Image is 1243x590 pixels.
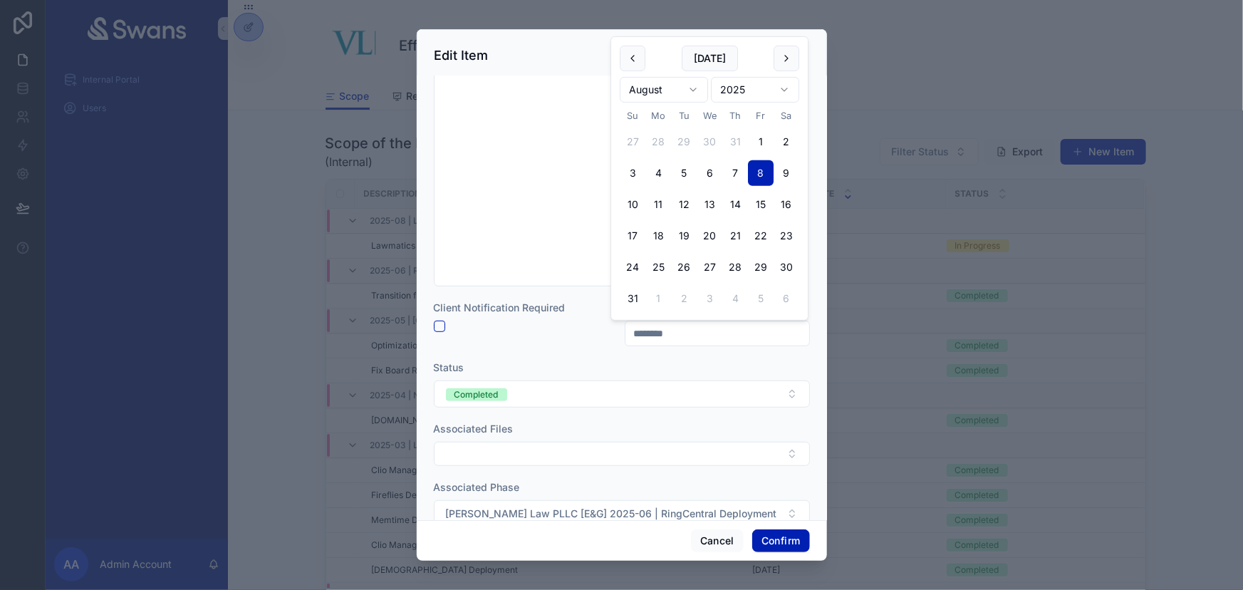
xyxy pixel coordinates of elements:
button: Wednesday, August 27th, 2025 [697,254,722,280]
button: Thursday, August 7th, 2025 [722,160,748,186]
th: Wednesday [697,108,722,123]
button: Friday, August 22nd, 2025 [748,223,774,249]
button: Thursday, August 28th, 2025 [722,254,748,280]
button: Friday, August 8th, 2025, selected [748,160,774,186]
button: Wednesday, September 3rd, 2025 [697,286,722,311]
button: Monday, August 18th, 2025 [645,223,671,249]
button: Select Button [434,381,810,408]
button: Friday, August 29th, 2025 [748,254,774,280]
th: Thursday [722,108,748,123]
button: Wednesday, August 20th, 2025 [697,223,722,249]
button: Tuesday, August 12th, 2025 [671,192,697,217]
th: Monday [645,108,671,123]
button: Monday, September 1st, 2025 [645,286,671,311]
button: Thursday, July 31st, 2025 [722,129,748,155]
h3: Edit Item [435,47,489,64]
button: Sunday, August 17th, 2025 [620,223,645,249]
button: Select Button [434,500,810,527]
th: Sunday [620,108,645,123]
button: Saturday, August 16th, 2025 [774,192,799,217]
button: Monday, August 11th, 2025 [645,192,671,217]
button: Friday, August 15th, 2025 [748,192,774,217]
th: Saturday [774,108,799,123]
button: Monday, August 25th, 2025 [645,254,671,280]
button: Monday, August 4th, 2025 [645,160,671,186]
button: Sunday, August 24th, 2025 [620,254,645,280]
button: Friday, September 5th, 2025 [748,286,774,311]
button: Wednesday, August 6th, 2025 [697,160,722,186]
button: Thursday, September 4th, 2025 [722,286,748,311]
span: Associated Phase [434,481,520,493]
button: Thursday, August 21st, 2025 [722,223,748,249]
button: Friday, August 1st, 2025 [748,129,774,155]
button: Saturday, August 2nd, 2025 [774,129,799,155]
button: [DATE] [682,46,738,71]
button: Tuesday, August 19th, 2025 [671,223,697,249]
button: Confirm [752,529,809,552]
button: Wednesday, August 13th, 2025 [697,192,722,217]
button: Monday, July 28th, 2025 [645,129,671,155]
span: [PERSON_NAME] Law PLLC [E&G] 2025-06 | RingCentral Deployment [446,507,777,521]
button: Tuesday, August 26th, 2025 [671,254,697,280]
button: Wednesday, July 30th, 2025 [697,129,722,155]
button: Tuesday, September 2nd, 2025 [671,286,697,311]
button: Saturday, August 30th, 2025 [774,254,799,280]
th: Friday [748,108,774,123]
span: Client Notification Required [434,301,566,314]
button: Sunday, August 10th, 2025 [620,192,645,217]
span: Associated Files [434,423,514,435]
button: Saturday, September 6th, 2025 [774,286,799,311]
button: Tuesday, July 29th, 2025 [671,129,697,155]
button: Sunday, August 31st, 2025 [620,286,645,311]
button: Sunday, August 3rd, 2025 [620,160,645,186]
table: August 2025 [620,108,799,311]
th: Tuesday [671,108,697,123]
button: Thursday, August 14th, 2025 [722,192,748,217]
button: Select Button [434,442,810,466]
button: Saturday, August 23rd, 2025 [774,223,799,249]
button: Cancel [691,529,744,552]
button: Sunday, July 27th, 2025 [620,129,645,155]
span: Status [434,361,464,373]
div: Completed [454,388,499,401]
button: Tuesday, August 5th, 2025 [671,160,697,186]
button: Saturday, August 9th, 2025 [774,160,799,186]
